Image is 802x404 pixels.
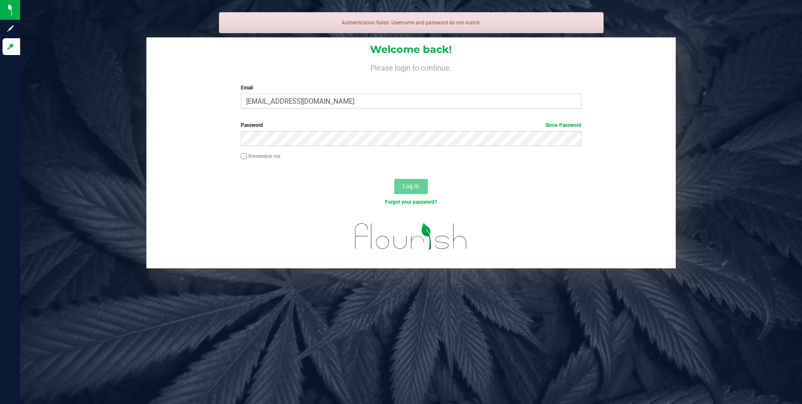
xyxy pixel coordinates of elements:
div: Authentication failed. Username and password do not match. [219,12,604,33]
button: Log In [394,179,428,194]
h1: Welcome back! [146,44,676,55]
label: Remember me [241,152,280,160]
inline-svg: Log in [6,42,15,51]
input: Remember me [241,153,247,159]
a: Show Password [545,122,581,128]
label: Email [241,84,581,92]
a: Forgot your password? [385,199,437,205]
inline-svg: Sign up [6,24,15,33]
img: flourish_logo.svg [345,215,477,258]
h4: Please login to continue. [146,62,676,72]
span: Password [241,122,263,128]
span: Log In [403,183,419,189]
